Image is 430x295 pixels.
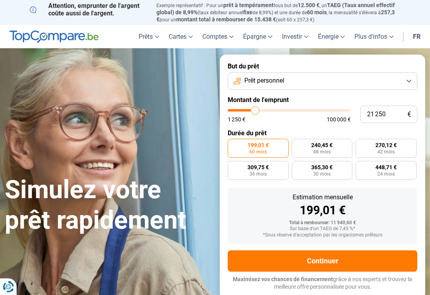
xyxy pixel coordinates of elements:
span: 30 mois [313,172,331,176]
span: TAEG (Taux annuel effectif global) de 8,99% [156,2,395,15]
span: € [407,111,411,118]
span: 60 mois [307,9,327,15]
span: 309,75 € [247,165,269,170]
div: *Sous réserve d'acceptation par les organismes prêteurs [234,233,411,238]
a: Épargne [238,25,277,48]
span: Prêt personnel [244,76,284,85]
label: But du prêt [228,62,417,70]
a: Comptes [198,25,238,48]
span: 60 mois [249,149,267,154]
img: TopCompare [10,30,99,43]
h1: Simulez votre prêt rapidement [5,175,210,236]
p: Exemple représentatif : Pour un tous but de , un (taux débiteur annuel de 8,99%) et une durée de ... [156,2,400,23]
a: fr [408,25,425,48]
span: 36 mois [249,172,267,176]
span: 48 mois [313,149,331,154]
span: 365,30 € [311,165,333,170]
span: 1 250 € [228,117,245,122]
span: prêt à tempérament [223,2,274,8]
label: Durée du prêt [228,129,417,137]
a: Prêts [134,25,164,48]
label: Montant de l'emprunt [228,96,417,104]
span: fixe [243,9,253,15]
span: montant total à rembourser de 15.438 € [176,16,276,23]
span: 42 mois [377,149,395,154]
div: Total à rembourser: 11 940,60 € [234,220,411,226]
p: grâce à nos experts et trouvez la meilleure offre personnalisée pour vous. [228,276,417,291]
span: 100 000 € [327,117,351,122]
span: 270,12 € [375,142,397,148]
span: 199,01 € [247,142,269,148]
a: Plus d'infos [350,25,398,48]
span: 257,3 € [156,9,395,23]
a: Cartes [164,25,198,48]
a: Énergie [313,25,350,48]
span: 448,71 € [375,165,397,170]
p: Attention, emprunter de l'argent coûte aussi de l'argent. [30,2,147,17]
a: Investir [277,25,313,48]
div: Estimation mensuelle [234,194,411,200]
button: Continuer [228,250,417,272]
div: Sur base d'un TAEG de 7,45 %* [234,226,411,232]
span: 240,45 € [311,142,333,148]
button: Prêt personnel [228,72,417,90]
span: 12.500 € [298,2,320,8]
div: 199,01 € [234,204,411,216]
span: Maximisez vos chances de financement [233,276,333,282]
span: 24 mois [377,172,395,176]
